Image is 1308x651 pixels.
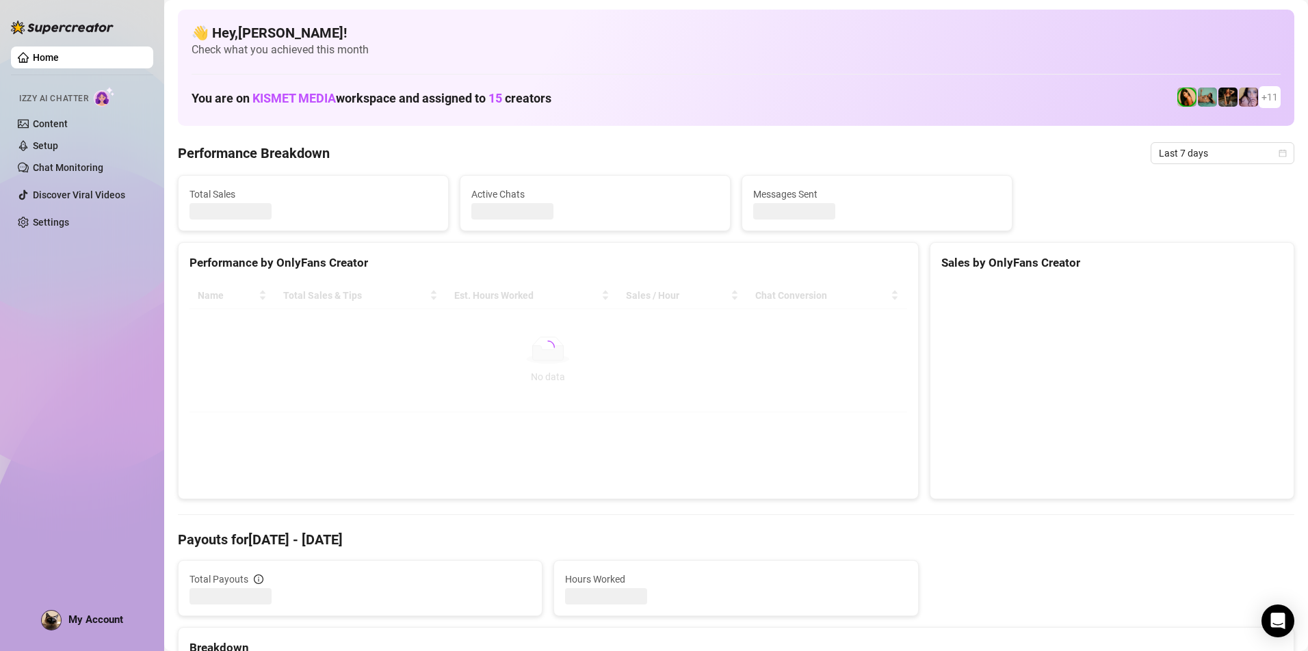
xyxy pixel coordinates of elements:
span: Check what you achieved this month [192,42,1281,57]
img: Jade [1177,88,1196,107]
span: KISMET MEDIA [252,91,336,105]
span: Last 7 days [1159,143,1286,163]
img: Ańa [1218,88,1238,107]
span: Izzy AI Chatter [19,92,88,105]
span: Messages Sent [753,187,1001,202]
span: My Account [68,613,123,626]
img: AI Chatter [94,87,115,107]
a: Settings [33,217,69,228]
a: Chat Monitoring [33,162,103,173]
div: Performance by OnlyFans Creator [189,254,907,272]
h4: Payouts for [DATE] - [DATE] [178,530,1294,549]
img: Lea [1239,88,1258,107]
a: Discover Viral Videos [33,189,125,200]
span: Active Chats [471,187,719,202]
div: Sales by OnlyFans Creator [941,254,1283,272]
h1: You are on workspace and assigned to creators [192,91,551,106]
img: logo-BBDzfeDw.svg [11,21,114,34]
span: 15 [488,91,502,105]
div: Open Intercom Messenger [1261,604,1294,637]
a: Content [33,118,68,129]
span: loading [538,337,558,356]
a: Home [33,52,59,63]
span: calendar [1279,149,1287,157]
span: info-circle [254,574,263,584]
h4: Performance Breakdown [178,144,330,163]
span: Hours Worked [565,572,906,587]
span: Total Payouts [189,572,248,587]
span: + 11 [1261,90,1278,105]
img: ACg8ocLuFDpMvsIXegUUxDyH6lYqINK1kB6lp_Xi6ipuhnIBuug3WLqP=s96-c [42,611,61,630]
span: Total Sales [189,187,437,202]
h4: 👋 Hey, [PERSON_NAME] ! [192,23,1281,42]
a: Setup [33,140,58,151]
img: Boo VIP [1198,88,1217,107]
